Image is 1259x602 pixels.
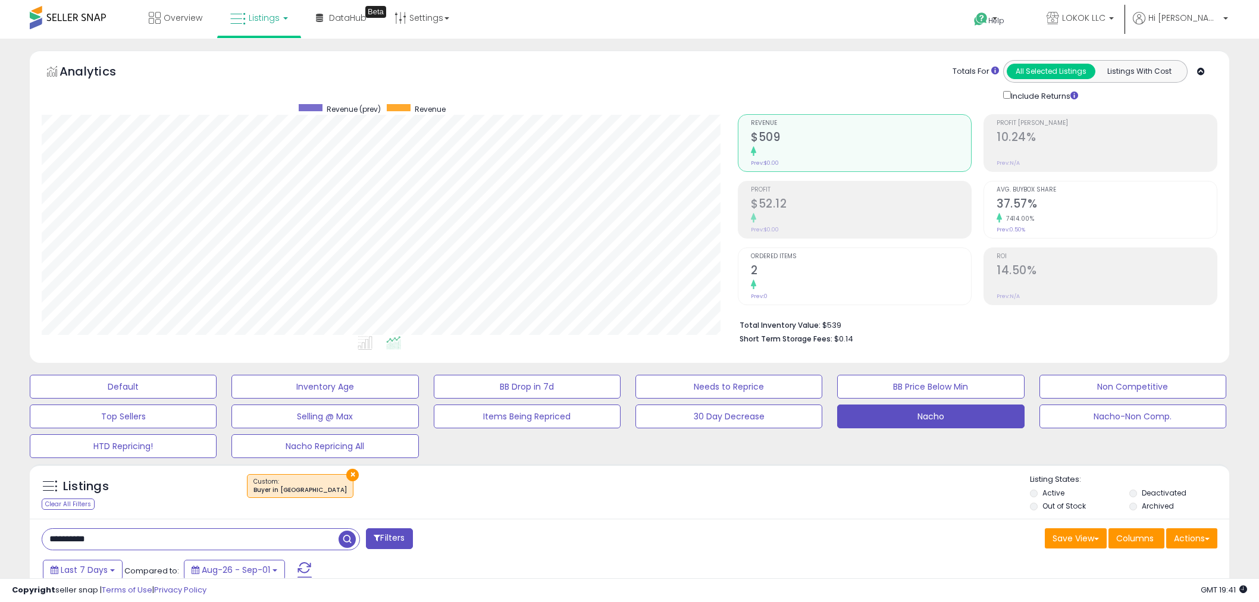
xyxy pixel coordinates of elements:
[997,197,1217,213] h2: 37.57%
[837,375,1024,399] button: BB Price Below Min
[253,486,347,494] div: Buyer in [GEOGRAPHIC_DATA]
[751,159,779,167] small: Prev: $0.00
[997,226,1025,233] small: Prev: 0.50%
[997,264,1217,280] h2: 14.50%
[997,253,1217,260] span: ROI
[12,585,206,596] div: seller snap | |
[1108,528,1164,548] button: Columns
[751,197,971,213] h2: $52.12
[327,104,381,114] span: Revenue (prev)
[434,405,621,428] button: Items Being Repriced
[231,405,418,428] button: Selling @ Max
[997,130,1217,146] h2: 10.24%
[184,560,285,580] button: Aug-26 - Sep-01
[953,66,999,77] div: Totals For
[164,12,202,24] span: Overview
[751,253,971,260] span: Ordered Items
[1039,375,1226,399] button: Non Competitive
[1045,528,1107,548] button: Save View
[973,12,988,27] i: Get Help
[61,564,108,576] span: Last 7 Days
[253,477,347,495] span: Custom:
[30,434,217,458] button: HTD Repricing!
[751,264,971,280] h2: 2
[1002,214,1034,223] small: 7414.00%
[740,317,1208,331] li: $539
[30,375,217,399] button: Default
[997,159,1020,167] small: Prev: N/A
[751,187,971,193] span: Profit
[635,405,822,428] button: 30 Day Decrease
[366,528,412,549] button: Filters
[329,12,367,24] span: DataHub
[43,560,123,580] button: Last 7 Days
[1062,12,1105,24] span: LOKOK LLC
[1148,12,1220,24] span: Hi [PERSON_NAME]
[740,320,820,330] b: Total Inventory Value:
[42,498,95,510] div: Clear All Filters
[434,375,621,399] button: BB Drop in 7d
[365,6,386,18] div: Tooltip anchor
[1042,501,1086,511] label: Out of Stock
[12,584,55,595] strong: Copyright
[63,478,109,495] h5: Listings
[1116,532,1154,544] span: Columns
[59,63,139,83] h5: Analytics
[1142,501,1174,511] label: Archived
[964,3,1028,39] a: Help
[1201,584,1247,595] span: 2025-09-9 19:41 GMT
[202,564,270,576] span: Aug-26 - Sep-01
[231,434,418,458] button: Nacho Repricing All
[997,293,1020,300] small: Prev: N/A
[346,469,359,481] button: ×
[751,120,971,127] span: Revenue
[1039,405,1226,428] button: Nacho-Non Comp.
[1095,64,1183,79] button: Listings With Cost
[997,187,1217,193] span: Avg. Buybox Share
[1042,488,1064,498] label: Active
[1007,64,1095,79] button: All Selected Listings
[1142,488,1186,498] label: Deactivated
[1030,474,1229,485] p: Listing States:
[1166,528,1217,548] button: Actions
[30,405,217,428] button: Top Sellers
[751,130,971,146] h2: $509
[751,226,779,233] small: Prev: $0.00
[415,104,446,114] span: Revenue
[635,375,822,399] button: Needs to Reprice
[124,565,179,576] span: Compared to:
[740,334,832,344] b: Short Term Storage Fees:
[834,333,853,344] span: $0.14
[837,405,1024,428] button: Nacho
[249,12,280,24] span: Listings
[997,120,1217,127] span: Profit [PERSON_NAME]
[988,15,1004,26] span: Help
[102,584,152,595] a: Terms of Use
[751,293,768,300] small: Prev: 0
[154,584,206,595] a: Privacy Policy
[231,375,418,399] button: Inventory Age
[994,89,1092,102] div: Include Returns
[1133,12,1228,39] a: Hi [PERSON_NAME]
